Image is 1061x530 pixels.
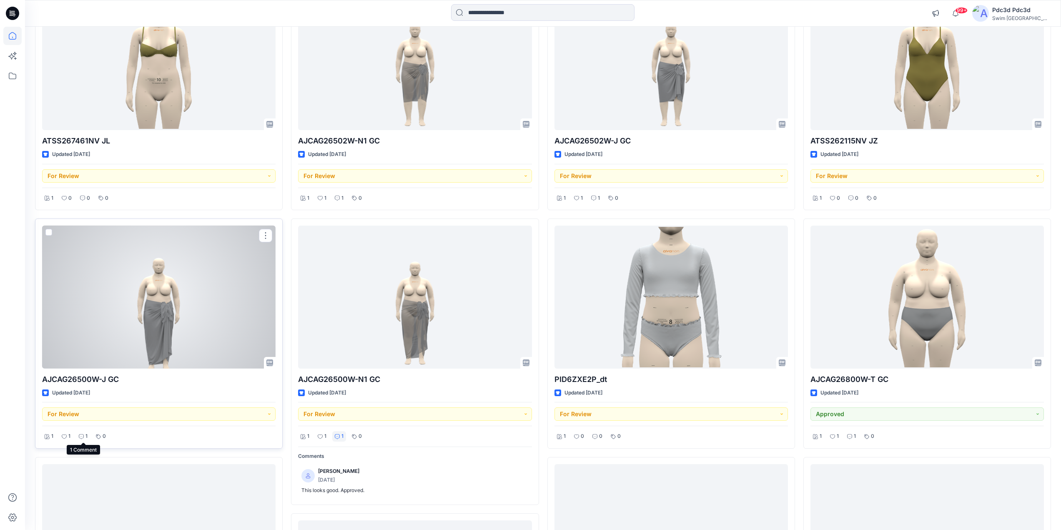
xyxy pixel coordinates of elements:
[105,194,108,203] p: 0
[308,150,346,159] p: Updated [DATE]
[810,374,1044,385] p: AJCAG26800W-T GC
[341,194,344,203] p: 1
[318,467,359,476] p: [PERSON_NAME]
[85,432,88,441] p: 1
[298,464,532,498] a: [PERSON_NAME][DATE]This looks good. Approved.
[87,194,90,203] p: 0
[554,374,788,385] p: PID6ZXE2P_dt
[68,194,72,203] p: 0
[873,194,877,203] p: 0
[564,389,602,397] p: Updated [DATE]
[324,194,326,203] p: 1
[307,194,309,203] p: 1
[298,452,532,461] p: Comments
[51,432,53,441] p: 1
[306,473,311,478] svg: avatar
[564,150,602,159] p: Updated [DATE]
[554,135,788,147] p: AJCAG26502W-J GC
[51,194,53,203] p: 1
[598,194,600,203] p: 1
[992,5,1051,15] div: Pdc3d Pdc3d
[324,432,326,441] p: 1
[820,194,822,203] p: 1
[871,432,874,441] p: 0
[615,194,618,203] p: 0
[307,432,309,441] p: 1
[599,432,602,441] p: 0
[298,135,532,147] p: AJCAG26502W-N1 GC
[854,432,856,441] p: 1
[103,432,106,441] p: 0
[837,432,839,441] p: 1
[298,226,532,369] a: AJCAG26500W-N1 GC
[955,7,968,14] span: 99+
[810,135,1044,147] p: ATSS262115NV JZ
[42,374,276,385] p: AJCAG26500W-J GC
[341,432,344,441] p: 1
[52,150,90,159] p: Updated [DATE]
[308,389,346,397] p: Updated [DATE]
[564,432,566,441] p: 1
[298,374,532,385] p: AJCAG26500W-N1 GC
[855,194,858,203] p: 0
[68,432,70,441] p: 1
[837,194,840,203] p: 0
[42,135,276,147] p: ATSS267461NV JL
[359,194,362,203] p: 0
[301,486,528,495] p: This looks good. Approved.
[52,389,90,397] p: Updated [DATE]
[820,389,858,397] p: Updated [DATE]
[617,432,621,441] p: 0
[564,194,566,203] p: 1
[972,5,989,22] img: avatar
[359,432,362,441] p: 0
[42,226,276,369] a: AJCAG26500W-J GC
[810,226,1044,369] a: AJCAG26800W-T GC
[318,476,359,485] p: [DATE]
[820,150,858,159] p: Updated [DATE]
[992,15,1051,21] div: Swim [GEOGRAPHIC_DATA]
[820,432,822,441] p: 1
[581,432,584,441] p: 0
[554,226,788,369] a: PID6ZXE2P_dt
[581,194,583,203] p: 1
